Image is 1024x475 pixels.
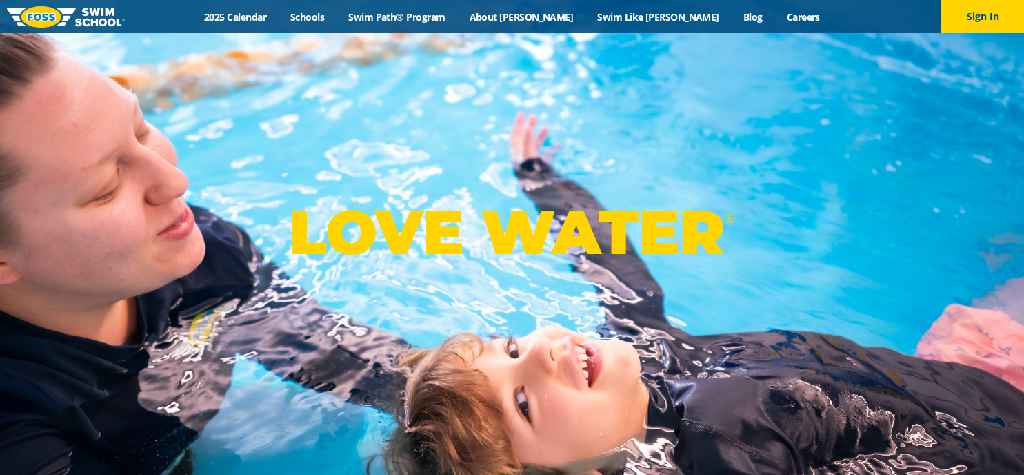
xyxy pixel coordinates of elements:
[192,10,279,23] a: 2025 Calendar
[585,10,732,23] a: Swim Like [PERSON_NAME]
[731,10,774,23] a: Blog
[337,10,457,23] a: Swim Path® Program
[7,6,125,28] img: FOSS Swim School Logo
[457,10,585,23] a: About [PERSON_NAME]
[289,195,735,269] p: LOVE WATER
[279,10,337,23] a: Schools
[774,10,832,23] a: Careers
[724,209,735,226] sup: ®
